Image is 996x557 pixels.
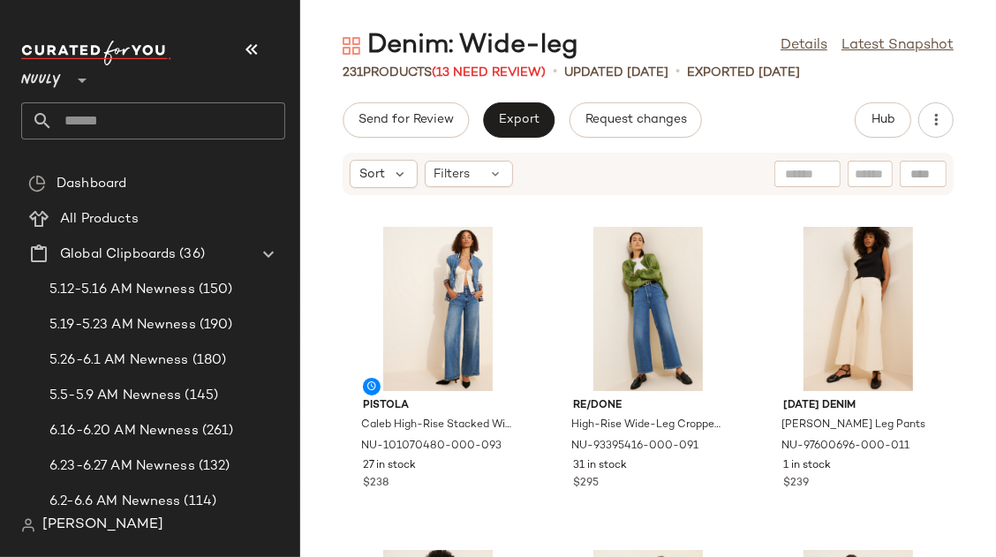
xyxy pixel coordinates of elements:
[769,227,947,391] img: 97600696_011_b
[49,315,196,335] span: 5.19-5.23 AM Newness
[363,398,513,414] span: Pistola
[195,456,230,477] span: (132)
[28,175,46,192] img: svg%3e
[21,518,35,532] img: svg%3e
[49,386,182,406] span: 5.5-5.9 AM Newness
[781,35,827,56] a: Details
[783,458,831,474] span: 1 in stock
[483,102,555,138] button: Export
[343,28,578,64] div: Denim: Wide-leg
[559,227,737,391] img: 93395416_091_b
[195,280,233,300] span: (150)
[783,398,933,414] span: [DATE] Denim
[573,398,723,414] span: RE/DONE
[60,209,139,230] span: All Products
[343,66,363,79] span: 231
[573,458,627,474] span: 31 in stock
[343,64,546,82] div: Products
[585,113,687,127] span: Request changes
[781,439,909,455] span: NU-97600696-000-011
[49,456,195,477] span: 6.23-6.27 AM Newness
[434,165,471,184] span: Filters
[363,458,416,474] span: 27 in stock
[783,476,809,492] span: $239
[49,421,199,441] span: 6.16-6.20 AM Newness
[182,386,219,406] span: (145)
[361,418,511,433] span: Caleb High-Rise Stacked Wide-Leg Jeans
[358,113,454,127] span: Send for Review
[349,227,527,391] img: 101070480_093_b
[871,113,895,127] span: Hub
[564,64,668,82] p: updated [DATE]
[675,62,680,83] span: •
[432,66,546,79] span: (13 Need Review)
[343,37,360,55] img: svg%3e
[781,418,925,433] span: [PERSON_NAME] Leg Pants
[196,315,233,335] span: (190)
[199,421,234,441] span: (261)
[553,62,557,83] span: •
[57,174,126,194] span: Dashboard
[42,515,163,536] span: [PERSON_NAME]
[361,439,502,455] span: NU-101070480-000-093
[21,60,61,92] span: Nuuly
[571,439,698,455] span: NU-93395416-000-091
[571,418,721,433] span: High-Rise Wide-Leg Cropped Jeans
[841,35,954,56] a: Latest Snapshot
[855,102,911,138] button: Hub
[60,245,176,265] span: Global Clipboards
[21,41,171,65] img: cfy_white_logo.C9jOOHJF.svg
[498,113,539,127] span: Export
[343,102,469,138] button: Send for Review
[570,102,702,138] button: Request changes
[363,476,389,492] span: $238
[573,476,599,492] span: $295
[687,64,800,82] p: Exported [DATE]
[176,245,205,265] span: (36)
[49,492,181,512] span: 6.2-6.6 AM Newness
[189,350,227,371] span: (180)
[49,280,195,300] span: 5.12-5.16 AM Newness
[49,350,189,371] span: 5.26-6.1 AM Newness
[359,165,385,184] span: Sort
[181,492,217,512] span: (114)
